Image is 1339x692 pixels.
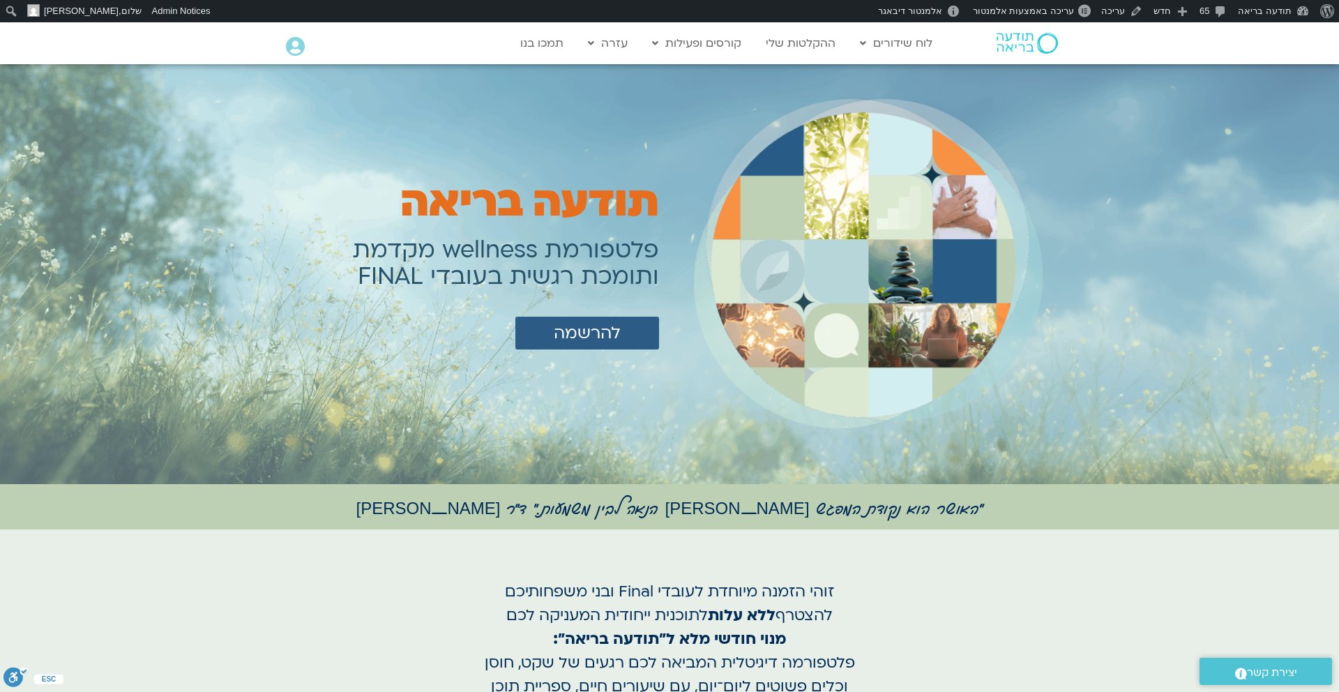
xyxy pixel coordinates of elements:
[44,6,119,16] span: [PERSON_NAME]
[645,30,748,57] a: קורסים ופעילות
[1200,658,1332,685] a: יצירת קשר
[1247,663,1297,682] span: יצירת קשר
[515,317,659,349] a: להרשמה
[553,629,786,649] b: מנוי חודשי מלא ל"תודעה בריאה":
[581,30,635,57] a: עזרה
[272,498,1067,514] h1: "האושר הוא נקודת המפגש [PERSON_NAME] הנאה לבין משמעות." ד״ר [PERSON_NAME]
[513,30,570,57] a: תמכו בנו
[759,30,842,57] a: ההקלטות שלי
[554,324,621,343] span: להרשמה
[997,33,1058,54] img: תודעה בריאה
[973,6,1074,16] span: עריכה באמצעות אלמנטור
[400,179,659,227] h1: תודעה בריאה
[353,237,659,290] h1: פלטפורמת wellness מקדמת ותומכת רגשית בעובדי FINAL
[708,605,776,626] b: ללא עלות
[853,30,939,57] a: לוח שידורים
